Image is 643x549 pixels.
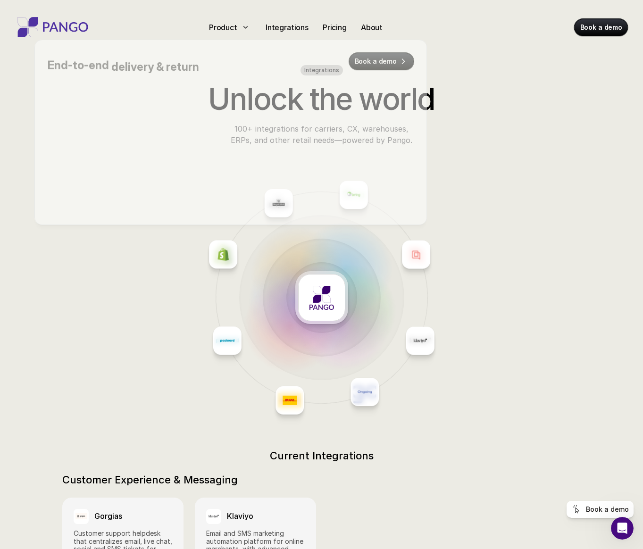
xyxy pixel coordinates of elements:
[354,57,396,66] p: Book a demo
[227,512,253,521] h3: Klaviyo
[166,60,199,74] span: return
[409,248,423,262] img: Placeholder logo
[413,334,427,348] img: Placeholder logo
[62,474,238,486] h2: Customer Experience & Messaging
[266,22,309,33] p: Integrations
[319,20,351,35] a: Pricing
[62,449,581,462] h2: Current Integrations
[309,285,334,310] img: Placeholder logo
[209,22,237,33] p: Product
[611,517,634,540] iframe: Intercom live chat
[586,506,629,514] p: Book a demo
[358,385,372,399] img: Placeholder logo
[262,20,312,35] a: Integrations
[357,20,386,35] a: About
[48,58,109,72] span: End-to-end
[94,512,122,521] h3: Gorgias
[349,53,413,70] a: Book a demo
[111,60,154,74] span: delivery
[323,22,347,33] p: Pricing
[216,248,230,262] img: Placeholder logo
[283,393,297,408] img: Placeholder logo
[361,22,383,33] p: About
[580,23,622,32] p: Book a demo
[567,501,634,518] a: Book a demo
[575,19,628,36] a: Book a demo
[220,334,234,348] img: Placeholder logo
[156,60,164,74] span: &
